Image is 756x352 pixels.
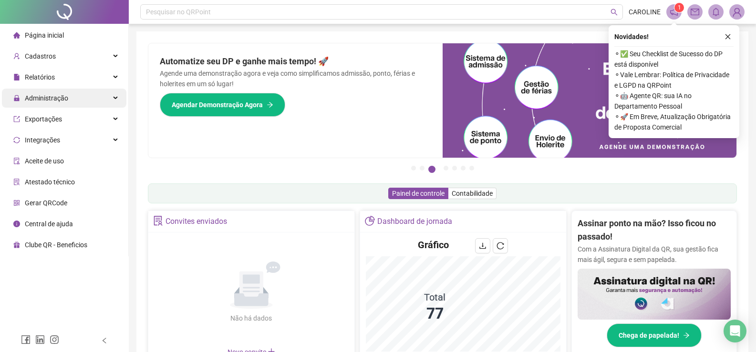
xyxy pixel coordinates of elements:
[377,213,452,230] div: Dashboard de jornada
[25,52,56,60] span: Cadastros
[13,179,20,185] span: solution
[443,43,737,158] img: banner%2Fd57e337e-a0d3-4837-9615-f134fc33a8e6.png
[629,7,661,17] span: CAROLINE
[392,190,445,197] span: Painel de controle
[13,241,20,248] span: gift
[420,166,425,171] button: 2
[13,95,20,101] span: lock
[691,8,699,16] span: mail
[670,8,678,16] span: notification
[172,100,263,110] span: Agendar Demonstração Agora
[725,33,731,40] span: close
[13,137,20,143] span: sync
[160,68,431,89] p: Agende uma demonstração agora e veja como simplificamos admissão, ponto, férias e holerites em um...
[35,335,45,344] span: linkedin
[25,241,87,249] span: Clube QR - Beneficios
[13,200,20,206] span: qrcode
[13,53,20,60] span: user-add
[611,9,618,16] span: search
[674,3,684,12] sup: 1
[160,93,285,117] button: Agendar Demonstração Agora
[13,74,20,80] span: file
[452,166,457,171] button: 5
[452,190,493,197] span: Contabilidade
[614,70,734,91] span: ⚬ Vale Lembrar: Política de Privacidade e LGPD na QRPoint
[497,242,504,250] span: reload
[607,323,702,347] button: Chega de papelada!
[25,220,73,228] span: Central de ajuda
[469,166,474,171] button: 7
[166,213,227,230] div: Convites enviados
[13,116,20,122] span: export
[712,8,720,16] span: bell
[160,55,431,68] h2: Automatize seu DP e ganhe mais tempo! 🚀
[50,335,59,344] span: instagram
[614,91,734,111] span: ⚬ 🤖 Agente QR: sua IA no Departamento Pessoal
[411,166,416,171] button: 1
[578,269,731,320] img: banner%2F02c71560-61a6-44d4-94b9-c8ab97240462.png
[267,101,273,108] span: arrow-right
[724,320,746,342] div: Open Intercom Messenger
[25,73,55,81] span: Relatórios
[614,49,734,70] span: ⚬ ✅ Seu Checklist de Sucesso do DP está disponível
[13,32,20,39] span: home
[479,242,487,250] span: download
[25,31,64,39] span: Página inicial
[578,244,731,265] p: Com a Assinatura Digital da QR, sua gestão fica mais ágil, segura e sem papelada.
[578,217,731,244] h2: Assinar ponto na mão? Isso ficou no passado!
[614,111,734,132] span: ⚬ 🚀 Em Breve, Atualização Obrigatória de Proposta Comercial
[101,337,108,344] span: left
[683,332,690,339] span: arrow-right
[418,238,449,251] h4: Gráfico
[461,166,466,171] button: 6
[153,216,163,226] span: solution
[25,94,68,102] span: Administração
[614,31,649,42] span: Novidades !
[678,4,681,11] span: 1
[619,330,679,341] span: Chega de papelada!
[207,313,295,323] div: Não há dados
[730,5,744,19] img: 89421
[25,178,75,186] span: Atestado técnico
[25,157,64,165] span: Aceite de uso
[25,199,67,207] span: Gerar QRCode
[25,115,62,123] span: Exportações
[444,166,448,171] button: 4
[21,335,31,344] span: facebook
[365,216,375,226] span: pie-chart
[13,221,20,227] span: info-circle
[13,158,20,164] span: audit
[25,136,60,144] span: Integrações
[428,166,435,173] button: 3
